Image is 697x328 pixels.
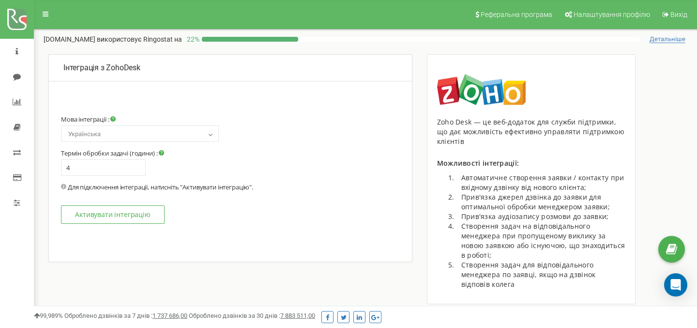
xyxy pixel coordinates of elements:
[61,115,116,123] label: Мова інтеграції :
[437,74,526,105] img: image
[574,11,650,18] span: Налаштування профілю
[61,205,165,224] button: Активувати інтеграцію
[456,221,626,260] li: Створення задач на відповідального менеджера при пропущеному виклику за новою заявкою або існуючо...
[456,260,626,289] li: Створення задач для відповідального менеджера по заявці, якщо на дзвінок відповів колега
[670,11,687,18] span: Вихід
[664,273,687,297] div: Open Intercom Messenger
[152,312,187,319] u: 1 737 686,00
[437,158,626,168] p: Можливості інтеграції:
[437,117,626,146] div: Zoho Desk — це веб-додаток для служби підтримки, що дає можливість ефективно управляти підтримкою...
[456,173,626,192] li: Автоматичне створення заявки / контакту при вхідному дзвінку від нового клієнта;
[64,127,215,141] span: Українська
[97,35,182,43] span: використовує Ringostat на
[44,34,182,44] p: [DOMAIN_NAME]
[650,35,685,43] span: Детальніше
[61,125,219,142] span: Українська
[456,192,626,212] li: Прив'язка джерел дзвінка до заявки для оптимальної обробки менеджером заявки;
[7,9,27,30] img: ringostat logo
[456,212,626,221] li: Прив'язка аудіозапису розмови до заявки;
[189,312,315,319] span: Оброблено дзвінків за 30 днів :
[63,62,397,74] p: Інтеграція з ZohoDesk
[34,312,63,319] span: 99,989%
[280,312,315,319] u: 7 883 511,00
[61,149,164,157] label: Термін обробки задачі (години) :
[68,183,253,191] span: Для підключення інтеграції, натисніть "Активувати інтеграцію".
[481,11,552,18] span: Реферальна програма
[182,34,202,44] p: 22 %
[64,312,187,319] span: Оброблено дзвінків за 7 днів :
